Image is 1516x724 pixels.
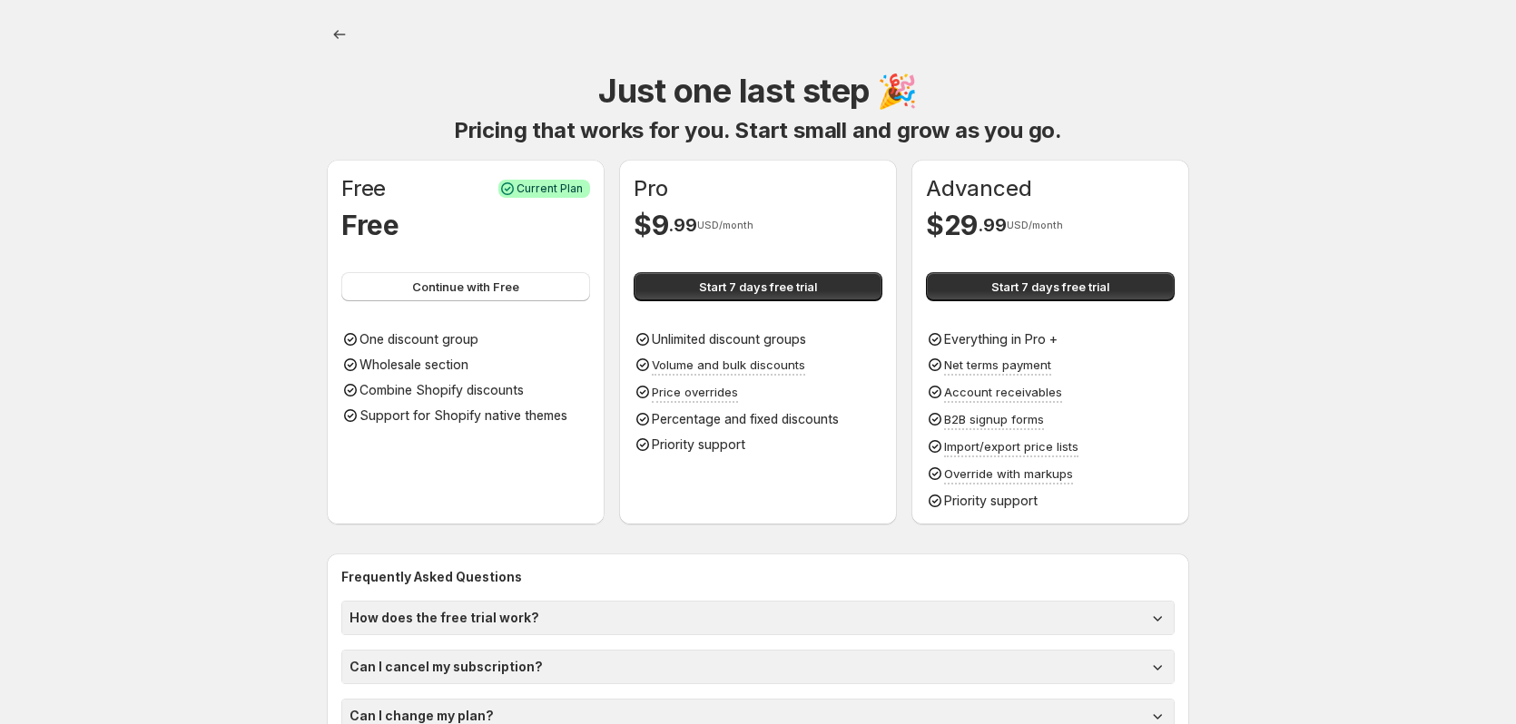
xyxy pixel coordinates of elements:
span: USD/month [1007,220,1063,230]
span: Price overrides [652,385,738,399]
span: Continue with Free [412,278,519,296]
span: USD/month [697,220,753,230]
h1: How does the free trial work? [349,609,539,627]
button: Start 7 days free trial [926,272,1175,301]
h2: Frequently Asked Questions [341,568,1175,586]
h1: Advanced [926,174,1031,203]
span: Unlimited discount groups [652,331,806,347]
span: Import/export price lists [944,439,1078,454]
p: Combine Shopify discounts [359,381,524,399]
h1: $ 9 [634,207,668,243]
button: Start 7 days free trial [634,272,882,301]
span: Override with markups [944,466,1073,481]
span: Start 7 days free trial [699,278,817,296]
h1: Pricing that works for you. Start small and grow as you go. [454,116,1062,145]
span: Account receivables [944,385,1062,399]
p: Wholesale section [359,356,468,374]
h1: Free [341,174,386,203]
h1: Can I cancel my subscription? [349,658,543,676]
span: . 99 [978,214,1006,236]
span: Start 7 days free trial [991,278,1109,296]
span: Everything in Pro + [944,331,1058,347]
span: Priority support [944,493,1038,508]
span: Net terms payment [944,357,1051,372]
span: . 99 [668,214,696,236]
span: Current Plan [517,181,583,196]
p: One discount group [359,330,478,348]
h1: $ 29 [926,207,978,243]
p: Support for Shopify native themes [359,406,567,425]
h1: Free [341,207,399,243]
span: Priority support [652,436,745,452]
span: Percentage and fixed discounts [652,411,839,426]
h1: Just one last step 🎉 [598,69,917,113]
span: B2B signup forms [944,412,1044,426]
button: Continue with Free [341,272,590,301]
span: Volume and bulk discounts [652,357,805,372]
h1: Pro [634,174,667,203]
